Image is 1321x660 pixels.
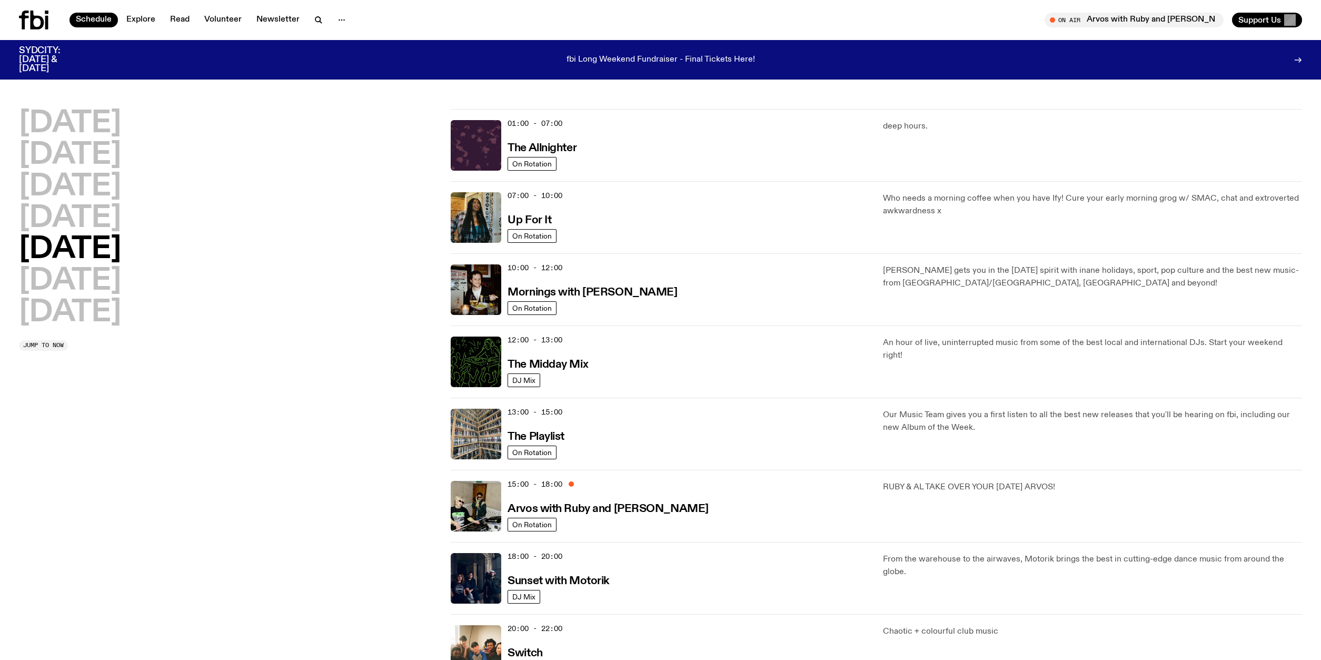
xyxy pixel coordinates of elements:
[883,337,1302,362] p: An hour of live, uninterrupted music from some of the best local and international DJs. Start you...
[508,157,557,171] a: On Rotation
[19,298,121,328] button: [DATE]
[883,120,1302,133] p: deep hours.
[508,229,557,243] a: On Rotation
[508,574,609,587] a: Sunset with Motorik
[69,13,118,27] a: Schedule
[508,504,708,515] h3: Arvos with Ruby and [PERSON_NAME]
[164,13,196,27] a: Read
[508,357,588,370] a: The Midday Mix
[508,141,577,154] a: The Allnighter
[508,646,542,659] a: Switch
[1238,15,1281,25] span: Support Us
[508,576,609,587] h3: Sunset with Motorik
[508,263,562,273] span: 10:00 - 12:00
[508,501,708,515] a: Arvos with Ruby and [PERSON_NAME]
[250,13,306,27] a: Newsletter
[508,335,562,345] span: 12:00 - 13:00
[508,624,562,634] span: 20:00 - 22:00
[883,625,1302,638] p: Chaotic + colourful club music
[508,301,557,315] a: On Rotation
[451,409,501,459] img: A corner shot of the fbi music library
[508,551,562,562] span: 18:00 - 20:00
[508,285,677,298] a: Mornings with [PERSON_NAME]
[883,481,1302,494] p: RUBY & AL TAKE OVER YOUR [DATE] ARVOS!
[198,13,248,27] a: Volunteer
[508,359,588,370] h3: The Midday Mix
[508,446,557,459] a: On Rotation
[19,109,121,139] button: [DATE]
[19,141,121,170] button: [DATE]
[508,287,677,298] h3: Mornings with [PERSON_NAME]
[508,213,551,226] a: Up For It
[508,191,562,201] span: 07:00 - 10:00
[512,160,552,168] span: On Rotation
[1045,13,1224,27] button: On AirArvos with Ruby and [PERSON_NAME]
[883,264,1302,290] p: [PERSON_NAME] gets you in the [DATE] spirit with inane holidays, sport, pop culture and the best ...
[1232,13,1302,27] button: Support Us
[23,342,64,348] span: Jump to now
[508,429,564,442] a: The Playlist
[19,46,86,73] h3: SYDCITY: [DATE] & [DATE]
[883,192,1302,218] p: Who needs a morning coffee when you have Ify! Cure your early morning grog w/ SMAC, chat and extr...
[512,377,535,385] span: DJ Mix
[883,409,1302,434] p: Our Music Team gives you a first listen to all the best new releases that you'll be hearing on fb...
[508,518,557,531] a: On Rotation
[512,521,552,529] span: On Rotation
[508,648,542,659] h3: Switch
[508,407,562,417] span: 13:00 - 15:00
[512,232,552,240] span: On Rotation
[19,204,121,233] button: [DATE]
[451,192,501,243] img: Ify - a Brown Skin girl with black braided twists, looking up to the side with her tongue stickin...
[508,143,577,154] h3: The Allnighter
[451,481,501,531] img: Ruby wears a Collarbones t shirt and pretends to play the DJ decks, Al sings into a pringles can....
[19,172,121,202] button: [DATE]
[512,449,552,457] span: On Rotation
[19,340,68,351] button: Jump to now
[883,553,1302,578] p: From the warehouse to the airwaves, Motorik brings the best in cutting-edge dance music from arou...
[508,119,562,129] span: 01:00 - 07:00
[19,235,121,264] button: [DATE]
[451,264,501,315] img: Sam blankly stares at the camera, brightly lit by a camera flash wearing a hat collared shirt and...
[120,13,162,27] a: Explore
[512,304,552,312] span: On Rotation
[508,479,562,489] span: 15:00 - 18:00
[508,373,540,387] a: DJ Mix
[567,55,755,65] p: fbi Long Weekend Fundraiser - Final Tickets Here!
[508,431,564,442] h3: The Playlist
[19,267,121,296] button: [DATE]
[508,215,551,226] h3: Up For It
[508,590,540,604] a: DJ Mix
[512,593,535,601] span: DJ Mix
